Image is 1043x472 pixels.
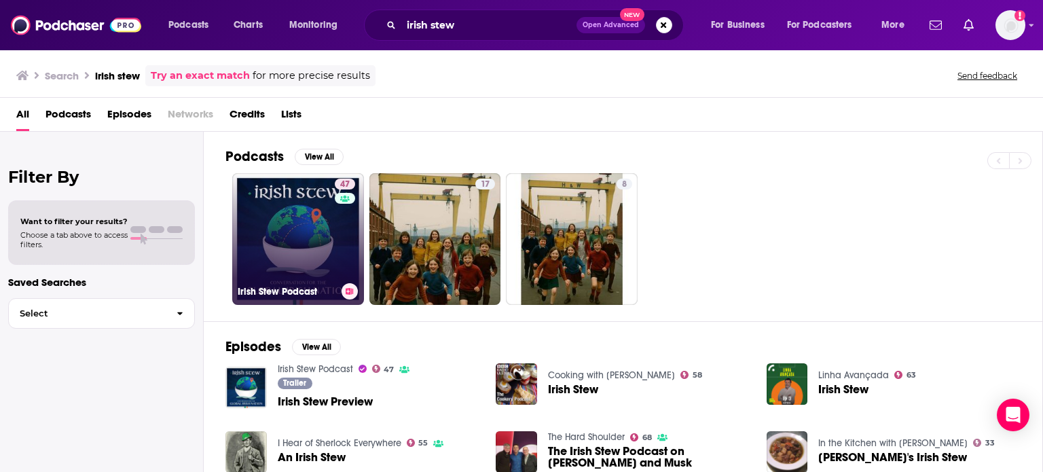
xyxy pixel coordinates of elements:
[481,178,490,192] span: 17
[151,68,250,84] a: Try an exact match
[9,309,166,318] span: Select
[818,384,868,395] a: Irish Stew
[995,10,1025,40] img: User Profile
[995,10,1025,40] span: Logged in as madeleinelbrownkensington
[548,431,625,443] a: The Hard Shoulder
[872,14,921,36] button: open menu
[335,179,355,189] a: 47
[225,14,271,36] a: Charts
[159,14,226,36] button: open menu
[548,446,750,469] a: The Irish Stew Podcast on Trump and Musk
[372,365,395,373] a: 47
[818,452,967,463] span: [PERSON_NAME]'s Irish Stew
[997,399,1029,431] div: Open Intercom Messenger
[45,69,79,82] h3: Search
[622,178,627,192] span: 8
[818,369,889,381] a: Linha Avançada
[225,338,281,355] h2: Episodes
[620,8,644,21] span: New
[280,14,355,36] button: open menu
[225,338,341,355] a: EpisodesView All
[787,16,852,35] span: For Podcasters
[973,439,995,447] a: 33
[278,363,353,375] a: Irish Stew Podcast
[418,440,428,446] span: 55
[225,148,284,165] h2: Podcasts
[225,367,267,408] img: Irish Stew Preview
[583,22,639,29] span: Open Advanced
[680,371,702,379] a: 58
[292,339,341,355] button: View All
[278,437,401,449] a: I Hear of Sherlock Everywhere
[95,69,140,82] h3: irish stew
[407,439,428,447] a: 55
[253,68,370,84] span: for more precise results
[238,286,336,297] h3: Irish Stew Podcast
[8,167,195,187] h2: Filter By
[617,179,632,189] a: 8
[548,369,675,381] a: Cooking with Paula McIntyre
[8,276,195,289] p: Saved Searches
[278,396,373,407] a: Irish Stew Preview
[340,178,350,192] span: 47
[711,16,765,35] span: For Business
[924,14,947,37] a: Show notifications dropdown
[818,452,967,463] a: Mary Mac's Irish Stew
[168,103,213,131] span: Networks
[985,440,995,446] span: 33
[168,16,208,35] span: Podcasts
[289,16,337,35] span: Monitoring
[1014,10,1025,21] svg: Add a profile image
[778,14,872,36] button: open menu
[225,148,344,165] a: PodcastsView All
[295,149,344,165] button: View All
[496,363,537,405] img: Irish Stew
[995,10,1025,40] button: Show profile menu
[548,384,598,395] a: Irish Stew
[20,217,128,226] span: Want to filter your results?
[953,70,1021,81] button: Send feedback
[369,173,501,305] a: 17
[234,16,263,35] span: Charts
[577,17,645,33] button: Open AdvancedNew
[384,367,394,373] span: 47
[642,435,652,441] span: 68
[907,372,916,378] span: 63
[232,173,364,305] a: 47Irish Stew Podcast
[958,14,979,37] a: Show notifications dropdown
[630,433,652,441] a: 68
[881,16,904,35] span: More
[818,437,968,449] a: In the Kitchen with Mary Mac
[506,173,638,305] a: 8
[475,179,495,189] a: 17
[45,103,91,131] a: Podcasts
[8,298,195,329] button: Select
[11,12,141,38] img: Podchaser - Follow, Share and Rate Podcasts
[20,230,128,249] span: Choose a tab above to access filters.
[377,10,697,41] div: Search podcasts, credits, & more...
[281,103,301,131] a: Lists
[401,14,577,36] input: Search podcasts, credits, & more...
[548,446,750,469] span: The Irish Stew Podcast on [PERSON_NAME] and Musk
[693,372,702,378] span: 58
[107,103,151,131] a: Episodes
[701,14,782,36] button: open menu
[230,103,265,131] a: Credits
[16,103,29,131] a: All
[278,452,346,463] a: An Irish Stew
[894,371,916,379] a: 63
[767,363,808,405] img: Irish Stew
